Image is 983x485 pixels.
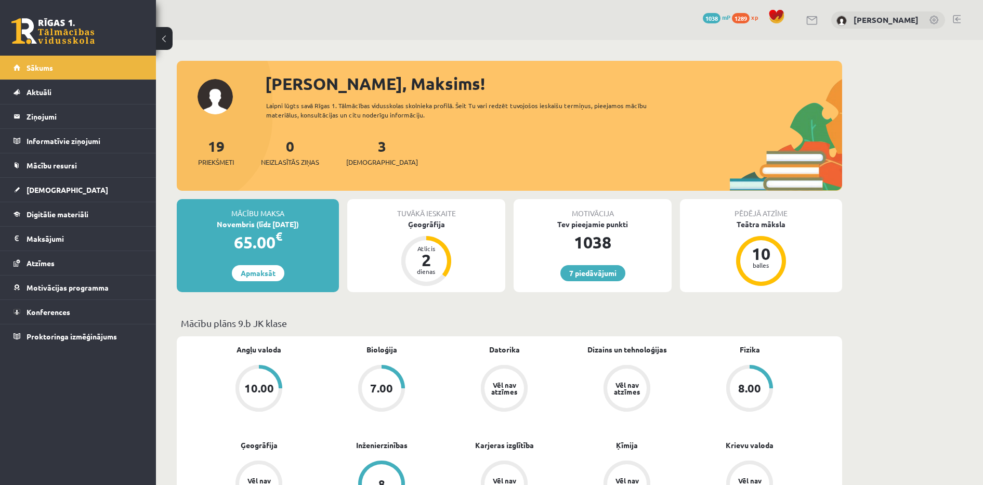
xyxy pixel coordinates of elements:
div: Tuvākā ieskaite [347,199,505,219]
a: 1038 mP [703,13,730,21]
div: 7.00 [370,383,393,394]
div: 8.00 [738,383,761,394]
a: Fizika [740,344,760,355]
a: [PERSON_NAME] [854,15,919,25]
span: Neizlasītās ziņas [261,157,319,167]
span: 1289 [732,13,750,23]
a: Atzīmes [14,251,143,275]
span: Motivācijas programma [27,283,109,292]
a: 8.00 [688,365,811,414]
div: 2 [411,252,442,268]
a: 7.00 [320,365,443,414]
span: Mācību resursi [27,161,77,170]
div: Pēdējā atzīme [680,199,842,219]
a: Ģeogrāfija [241,440,278,451]
a: Motivācijas programma [14,276,143,299]
div: Ģeogrāfija [347,219,505,230]
a: Ģeogrāfija Atlicis 2 dienas [347,219,505,287]
a: Teātra māksla 10 balles [680,219,842,287]
a: Dizains un tehnoloģijas [587,344,667,355]
div: Mācību maksa [177,199,339,219]
span: Atzīmes [27,258,55,268]
div: 10.00 [244,383,274,394]
legend: Maksājumi [27,227,143,251]
a: Konferences [14,300,143,324]
a: Ziņojumi [14,104,143,128]
a: Krievu valoda [726,440,774,451]
a: [DEMOGRAPHIC_DATA] [14,178,143,202]
div: [PERSON_NAME], Maksims! [265,71,842,96]
a: Aktuāli [14,80,143,104]
span: Aktuāli [27,87,51,97]
div: Vēl nav atzīmes [612,382,641,395]
legend: Ziņojumi [27,104,143,128]
a: Rīgas 1. Tālmācības vidusskola [11,18,95,44]
span: Digitālie materiāli [27,209,88,219]
div: Teātra māksla [680,219,842,230]
div: Laipni lūgts savā Rīgas 1. Tālmācības vidusskolas skolnieka profilā. Šeit Tu vari redzēt tuvojošo... [266,101,665,120]
a: Vēl nav atzīmes [566,365,688,414]
a: 7 piedāvājumi [560,265,625,281]
a: Karjeras izglītība [475,440,534,451]
span: Proktoringa izmēģinājums [27,332,117,341]
a: Maksājumi [14,227,143,251]
a: Angļu valoda [237,344,281,355]
a: Mācību resursi [14,153,143,177]
div: 1038 [514,230,672,255]
a: Apmaksāt [232,265,284,281]
div: Atlicis [411,245,442,252]
div: Motivācija [514,199,672,219]
span: xp [751,13,758,21]
a: 19Priekšmeti [198,137,234,167]
div: Vēl nav atzīmes [490,382,519,395]
legend: Informatīvie ziņojumi [27,129,143,153]
span: 1038 [703,13,720,23]
div: balles [745,262,777,268]
p: Mācību plāns 9.b JK klase [181,316,838,330]
div: Novembris (līdz [DATE]) [177,219,339,230]
a: 0Neizlasītās ziņas [261,137,319,167]
div: dienas [411,268,442,274]
a: 10.00 [198,365,320,414]
div: 10 [745,245,777,262]
a: 1289 xp [732,13,763,21]
a: Inženierzinības [356,440,408,451]
a: Sākums [14,56,143,80]
span: Konferences [27,307,70,317]
a: 3[DEMOGRAPHIC_DATA] [346,137,418,167]
div: Tev pieejamie punkti [514,219,672,230]
a: Informatīvie ziņojumi [14,129,143,153]
a: Datorika [489,344,520,355]
a: Vēl nav atzīmes [443,365,566,414]
img: Maksims Nevedomijs [836,16,847,26]
span: Sākums [27,63,53,72]
span: mP [722,13,730,21]
a: Ķīmija [616,440,638,451]
a: Proktoringa izmēģinājums [14,324,143,348]
a: Digitālie materiāli [14,202,143,226]
span: Priekšmeti [198,157,234,167]
div: 65.00 [177,230,339,255]
a: Bioloģija [366,344,397,355]
span: [DEMOGRAPHIC_DATA] [346,157,418,167]
span: € [276,229,282,244]
span: [DEMOGRAPHIC_DATA] [27,185,108,194]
